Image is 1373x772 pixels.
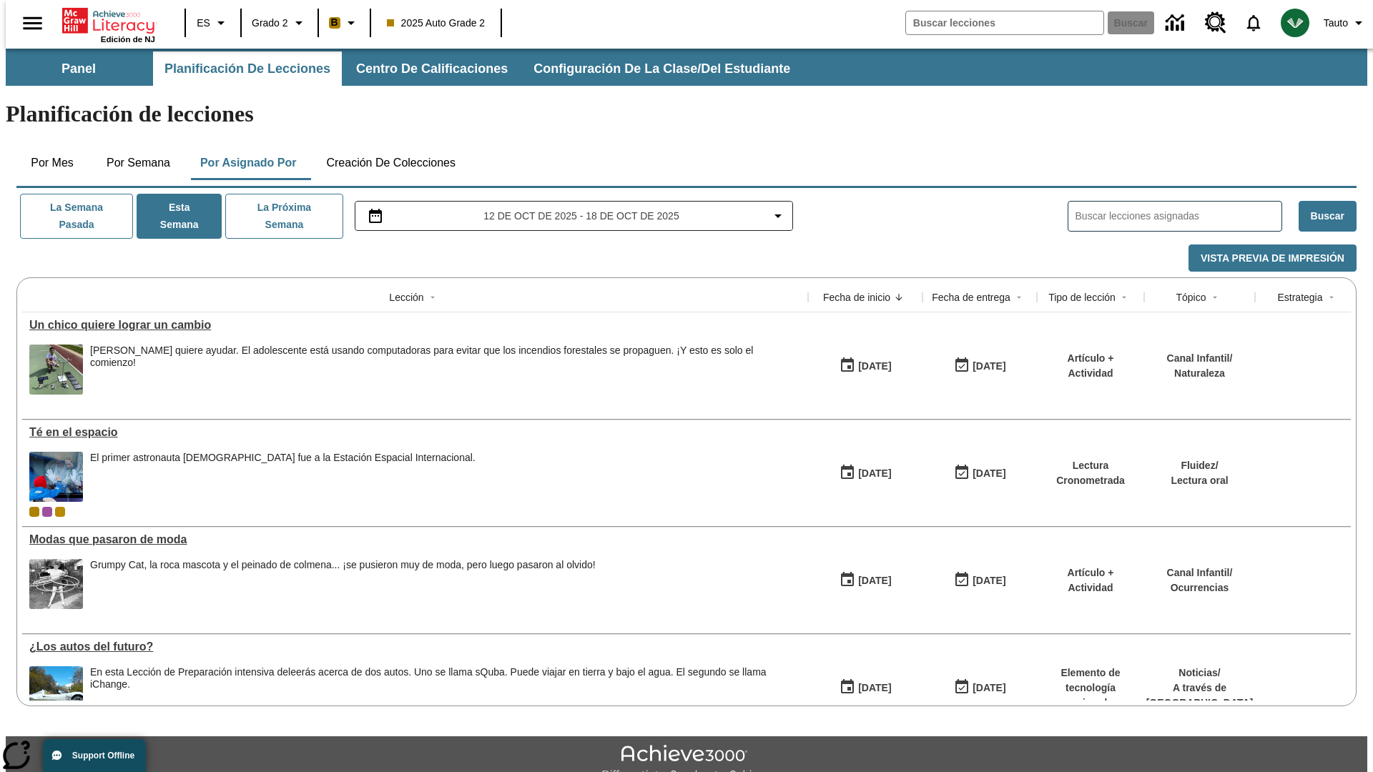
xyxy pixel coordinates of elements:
[29,533,801,546] a: Modas que pasaron de moda, Lecciones
[153,51,342,86] button: Planificación de lecciones
[1044,665,1137,711] p: Elemento de tecnología mejorada
[331,14,338,31] span: B
[11,2,54,44] button: Abrir el menú lateral
[769,207,787,224] svg: Collapse Date Range Filter
[164,61,330,77] span: Planificación de lecciones
[72,751,134,761] span: Support Offline
[29,640,801,653] a: ¿Los autos del futuro? , Lecciones
[1167,366,1233,381] p: Naturaleza
[1146,665,1254,681] p: Noticias /
[90,666,767,690] testabrev: leerás acerca de dos autos. Uno se llama sQuba. Puede viajar en tierra y bajo el agua. El segundo...
[61,61,96,77] span: Panel
[1235,4,1272,41] a: Notificaciones
[973,572,1005,590] div: [DATE]
[29,559,83,609] img: foto en blanco y negro de una chica haciendo girar unos hula-hulas en la década de 1950
[949,460,1010,487] button: 10/12/25: Último día en que podrá accederse la lección
[42,507,52,517] div: OL 2025 Auto Grade 3
[90,345,801,395] div: Ryan Honary quiere ayudar. El adolescente está usando computadoras para evitar que los incendios ...
[361,207,787,224] button: Seleccione el intervalo de fechas opción del menú
[62,6,155,35] a: Portada
[62,5,155,44] div: Portada
[890,289,907,306] button: Sort
[1171,473,1228,488] p: Lectura oral
[190,10,236,36] button: Lenguaje: ES, Selecciona un idioma
[1281,9,1309,37] img: avatar image
[1044,458,1137,488] p: Lectura Cronometrada
[1196,4,1235,42] a: Centro de recursos, Se abrirá en una pestaña nueva.
[323,10,365,36] button: Boost El color de la clase es anaranjado claro. Cambiar el color de la clase.
[949,567,1010,594] button: 06/30/26: Último día en que podrá accederse la lección
[835,460,896,487] button: 10/06/25: Primer día en que estuvo disponible la lección
[483,209,679,224] span: 12 de oct de 2025 - 18 de oct de 2025
[858,679,891,697] div: [DATE]
[1323,289,1340,306] button: Sort
[90,559,596,571] div: Grumpy Cat, la roca mascota y el peinado de colmena... ¡se pusieron muy de moda, pero luego pasar...
[252,16,288,31] span: Grado 2
[1076,206,1281,227] input: Buscar lecciones asignadas
[90,452,476,464] div: El primer astronauta [DEMOGRAPHIC_DATA] fue a la Estación Espacial Internacional.
[90,345,801,369] div: [PERSON_NAME] quiere ayudar. El adolescente está usando computadoras para evitar que los incendio...
[29,345,83,395] img: Ryan Honary posa en cuclillas con unos dispositivos de detección de incendios
[1116,289,1133,306] button: Sort
[1318,10,1373,36] button: Perfil/Configuración
[1167,351,1233,366] p: Canal Infantil /
[29,319,801,332] a: Un chico quiere lograr un cambio, Lecciones
[29,640,801,653] div: ¿Los autos del futuro?
[6,49,1367,86] div: Subbarra de navegación
[1044,565,1137,595] p: Artículo + Actividad
[225,194,343,239] button: La próxima semana
[835,352,896,380] button: 10/15/25: Primer día en que estuvo disponible la lección
[356,61,508,77] span: Centro de calificaciones
[387,16,486,31] span: 2025 Auto Grade 2
[55,507,65,517] div: New 2025 class
[189,146,308,180] button: Por asignado por
[90,666,801,691] div: En esta Lección de Preparación intensiva de
[137,194,222,239] button: Esta semana
[1146,681,1254,711] p: A través de [GEOGRAPHIC_DATA]
[246,10,313,36] button: Grado: Grado 2, Elige un grado
[29,319,801,332] div: Un chico quiere lograr un cambio
[932,290,1010,305] div: Fecha de entrega
[823,290,890,305] div: Fecha de inicio
[90,559,596,609] div: Grumpy Cat, la roca mascota y el peinado de colmena... ¡se pusieron muy de moda, pero luego pasar...
[197,16,210,31] span: ES
[16,146,88,180] button: Por mes
[835,674,896,701] button: 07/01/25: Primer día en que estuvo disponible la lección
[1206,289,1224,306] button: Sort
[858,357,891,375] div: [DATE]
[858,572,891,590] div: [DATE]
[1171,458,1228,473] p: Fluidez /
[1324,16,1348,31] span: Tauto
[1277,290,1322,305] div: Estrategia
[90,452,476,502] div: El primer astronauta británico fue a la Estación Espacial Internacional.
[424,289,441,306] button: Sort
[6,101,1367,127] h1: Planificación de lecciones
[1044,351,1137,381] p: Artículo + Actividad
[1299,201,1357,232] button: Buscar
[835,567,896,594] button: 07/19/25: Primer día en que estuvo disponible la lección
[906,11,1103,34] input: Buscar campo
[345,51,519,86] button: Centro de calificaciones
[1272,4,1318,41] button: Escoja un nuevo avatar
[29,426,801,439] a: Té en el espacio, Lecciones
[29,507,39,517] div: Clase actual
[315,146,467,180] button: Creación de colecciones
[101,35,155,44] span: Edición de NJ
[1157,4,1196,43] a: Centro de información
[949,674,1010,701] button: 08/01/26: Último día en que podrá accederse la lección
[1189,244,1357,272] button: Vista previa de impresión
[1048,290,1116,305] div: Tipo de lección
[1167,580,1233,595] p: Ocurrencias
[29,666,83,716] img: Un automóvil de alta tecnología flotando en el agua.
[858,465,891,482] div: [DATE]
[90,666,801,716] div: En esta Lección de Preparación intensiva de leerás acerca de dos autos. Uno se llama sQuba. Puede...
[1176,290,1206,305] div: Tópico
[949,352,1010,380] button: 10/15/25: Último día en que podrá accederse la lección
